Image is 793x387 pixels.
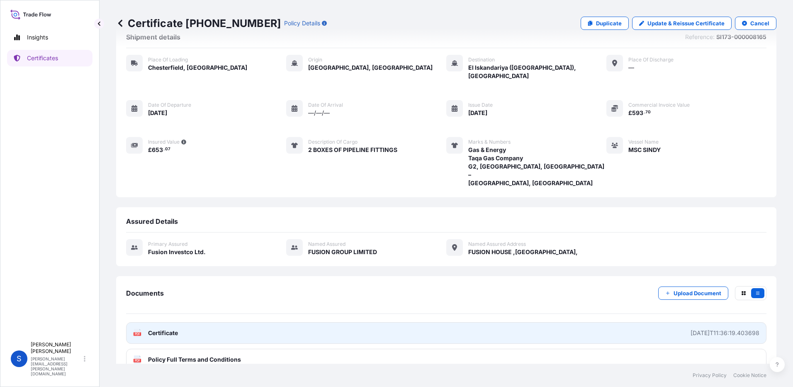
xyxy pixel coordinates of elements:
span: 2 BOXES OF PIPELINE FITTINGS [308,146,397,154]
span: Origin [308,56,322,63]
span: Assured Details [126,217,178,225]
span: Description of cargo [308,139,358,145]
a: Insights [7,29,92,46]
span: £ [148,147,152,153]
span: Insured Value [148,139,180,145]
a: PDFCertificate[DATE]T11:36:19.403698 [126,322,766,344]
span: FUSION GROUP LIMITED [308,248,377,256]
span: S [17,355,22,363]
span: Marks & Numbers [468,139,511,145]
span: Place of discharge [628,56,674,63]
span: Vessel Name [628,139,659,145]
span: 653 [152,147,163,153]
a: Update & Reissue Certificate [632,17,732,30]
p: Cancel [750,19,769,27]
text: PDF [135,359,140,362]
span: £ [628,110,632,116]
span: —/—/— [308,109,330,117]
span: Documents [126,289,164,297]
a: Certificates [7,50,92,66]
span: Date of departure [148,102,191,108]
span: . [163,148,165,151]
a: Duplicate [581,17,629,30]
span: Gas & Energy Taqa Gas Company G2, [GEOGRAPHIC_DATA], [GEOGRAPHIC_DATA] – [GEOGRAPHIC_DATA], [GEOG... [468,146,606,187]
span: Policy Full Terms and Conditions [148,355,241,364]
span: Named Assured Address [468,241,526,247]
text: PDF [135,333,140,336]
span: 593 [632,110,643,116]
p: Duplicate [596,19,622,27]
p: Certificate [PHONE_NUMBER] [116,17,281,30]
span: [DATE] [148,109,167,117]
p: Upload Document [674,289,721,297]
span: Primary assured [148,241,187,247]
p: [PERSON_NAME][EMAIL_ADDRESS][PERSON_NAME][DOMAIN_NAME] [31,356,82,376]
button: Upload Document [658,287,728,300]
span: [GEOGRAPHIC_DATA], [GEOGRAPHIC_DATA] [308,64,433,72]
span: Place of Loading [148,56,188,63]
span: Destination [468,56,495,63]
a: PDFPolicy Full Terms and Conditions [126,349,766,370]
span: 07 [165,148,170,151]
span: Chesterfield, [GEOGRAPHIC_DATA] [148,64,247,72]
div: [DATE]T11:36:19.403698 [691,329,759,337]
a: Privacy Policy [693,372,727,379]
span: MSC SINDY [628,146,661,154]
span: El Iskandariya ([GEOGRAPHIC_DATA]), [GEOGRAPHIC_DATA] [468,64,606,80]
span: Fusion Investco Ltd. [148,248,206,256]
p: Policy Details [284,19,320,27]
p: [PERSON_NAME] [PERSON_NAME] [31,341,82,355]
p: Update & Reissue Certificate [647,19,725,27]
span: Commercial Invoice Value [628,102,690,108]
span: — [628,64,634,72]
p: Certificates [27,54,58,62]
span: 70 [645,111,651,114]
span: [DATE] [468,109,487,117]
span: FUSION HOUSE ,[GEOGRAPHIC_DATA], [468,248,578,256]
a: Cookie Notice [733,372,766,379]
button: Cancel [735,17,776,30]
span: Issue Date [468,102,493,108]
p: Insights [27,33,48,42]
span: Certificate [148,329,178,337]
span: . [644,111,645,114]
span: Named Assured [308,241,345,247]
span: Date of arrival [308,102,343,108]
